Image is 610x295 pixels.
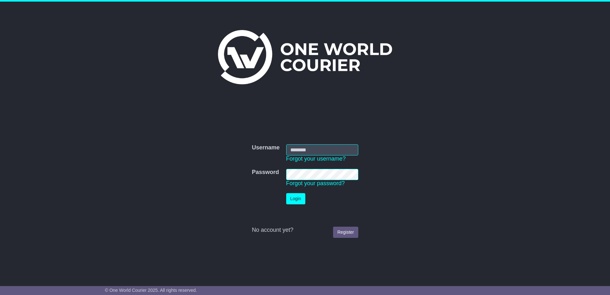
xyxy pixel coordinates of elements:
span: © One World Courier 2025. All rights reserved. [105,288,197,293]
div: No account yet? [252,227,358,234]
label: Username [252,144,279,151]
a: Forgot your username? [286,155,346,162]
button: Login [286,193,305,204]
a: Register [333,227,358,238]
img: One World [218,30,392,84]
a: Forgot your password? [286,180,345,186]
label: Password [252,169,279,176]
